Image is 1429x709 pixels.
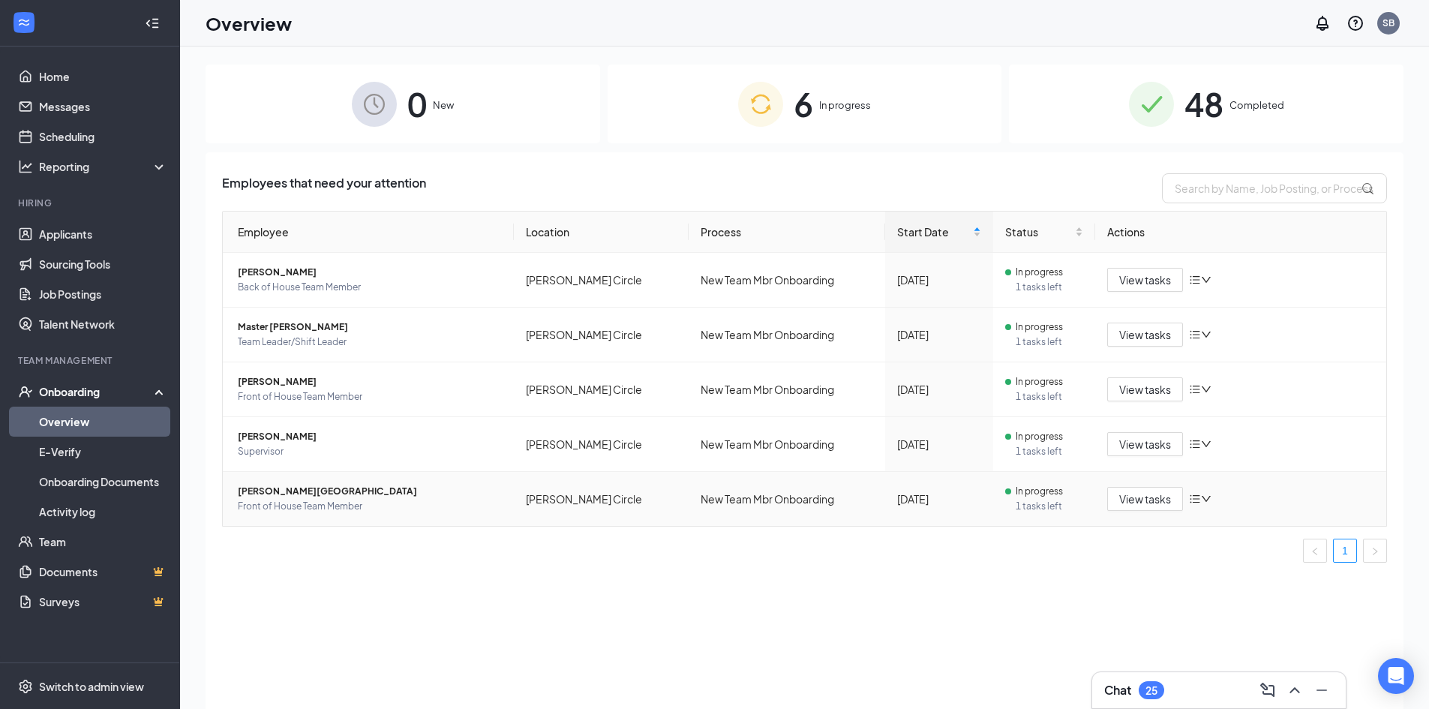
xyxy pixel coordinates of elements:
a: Activity log [39,497,167,527]
button: left [1303,539,1327,563]
span: Completed [1229,98,1284,113]
div: [DATE] [897,272,982,288]
span: 6 [794,78,813,130]
span: bars [1189,274,1201,286]
span: Team Leader/Shift Leader [238,335,502,350]
span: bars [1189,383,1201,395]
span: In progress [819,98,871,113]
svg: Notifications [1313,14,1331,32]
svg: Analysis [18,159,33,174]
a: Home [39,62,167,92]
a: E-Verify [39,437,167,467]
th: Location [514,212,689,253]
svg: UserCheck [18,384,33,399]
span: 1 tasks left [1016,444,1083,459]
span: New [433,98,454,113]
a: 1 [1334,539,1356,562]
span: View tasks [1119,436,1171,452]
button: ChevronUp [1283,678,1307,702]
svg: WorkstreamLogo [17,15,32,30]
span: In progress [1016,265,1063,280]
span: In progress [1016,374,1063,389]
span: down [1201,275,1211,285]
span: In progress [1016,320,1063,335]
a: Messages [39,92,167,122]
span: bars [1189,438,1201,450]
button: Minimize [1310,678,1334,702]
span: Back of House Team Member [238,280,502,295]
span: down [1201,384,1211,395]
input: Search by Name, Job Posting, or Process [1162,173,1387,203]
td: New Team Mbr Onboarding [689,253,885,308]
div: [DATE] [897,381,982,398]
span: [PERSON_NAME] [238,265,502,280]
a: Sourcing Tools [39,249,167,279]
svg: Collapse [145,16,160,31]
a: Team [39,527,167,557]
li: 1 [1333,539,1357,563]
a: Job Postings [39,279,167,309]
span: bars [1189,329,1201,341]
span: [PERSON_NAME][GEOGRAPHIC_DATA] [238,484,502,499]
th: Process [689,212,885,253]
span: 1 tasks left [1016,280,1083,295]
span: Master [PERSON_NAME] [238,320,502,335]
button: ComposeMessage [1256,678,1280,702]
button: View tasks [1107,432,1183,456]
th: Actions [1095,212,1386,253]
li: Next Page [1363,539,1387,563]
button: View tasks [1107,323,1183,347]
a: DocumentsCrown [39,557,167,587]
div: 25 [1145,684,1157,697]
td: New Team Mbr Onboarding [689,472,885,526]
svg: Settings [18,679,33,694]
div: Hiring [18,197,164,209]
svg: ComposeMessage [1259,681,1277,699]
svg: ChevronUp [1286,681,1304,699]
a: Scheduling [39,122,167,152]
span: [PERSON_NAME] [238,374,502,389]
button: View tasks [1107,487,1183,511]
span: Employees that need your attention [222,173,426,203]
span: View tasks [1119,272,1171,288]
td: [PERSON_NAME] Circle [514,253,689,308]
span: 1 tasks left [1016,499,1083,514]
td: New Team Mbr Onboarding [689,362,885,417]
span: down [1201,494,1211,504]
div: [DATE] [897,491,982,507]
span: down [1201,329,1211,340]
div: Switch to admin view [39,679,144,694]
a: Applicants [39,219,167,249]
div: SB [1382,17,1394,29]
span: 48 [1184,78,1223,130]
div: Onboarding [39,384,155,399]
span: In progress [1016,484,1063,499]
span: right [1370,547,1379,556]
span: [PERSON_NAME] [238,429,502,444]
div: Reporting [39,159,168,174]
svg: QuestionInfo [1346,14,1364,32]
span: View tasks [1119,326,1171,343]
svg: Minimize [1313,681,1331,699]
span: View tasks [1119,381,1171,398]
span: Supervisor [238,444,502,459]
span: 0 [407,78,427,130]
div: Team Management [18,354,164,367]
a: Onboarding Documents [39,467,167,497]
span: left [1310,547,1319,556]
span: Start Date [897,224,971,240]
h1: Overview [206,11,292,36]
td: [PERSON_NAME] Circle [514,417,689,472]
div: [DATE] [897,326,982,343]
span: Front of House Team Member [238,389,502,404]
span: Status [1005,224,1072,240]
td: New Team Mbr Onboarding [689,308,885,362]
td: [PERSON_NAME] Circle [514,308,689,362]
div: [DATE] [897,436,982,452]
td: New Team Mbr Onboarding [689,417,885,472]
div: Open Intercom Messenger [1378,658,1414,694]
th: Status [993,212,1095,253]
span: down [1201,439,1211,449]
span: Front of House Team Member [238,499,502,514]
a: Talent Network [39,309,167,339]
